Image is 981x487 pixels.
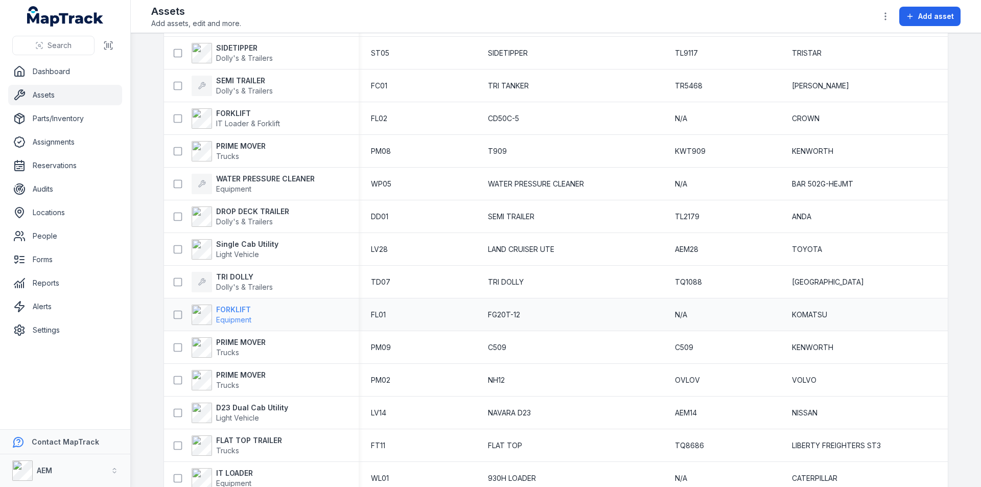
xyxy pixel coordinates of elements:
span: FL01 [371,310,386,320]
span: AEM28 [675,244,698,254]
a: Parts/Inventory [8,108,122,129]
span: NH12 [488,375,505,385]
span: KOMATSU [792,310,827,320]
a: Assets [8,85,122,105]
a: People [8,226,122,246]
span: SEMI TRAILER [488,212,534,222]
span: Light Vehicle [216,413,259,422]
span: LIBERTY FREIGHTERS ST3 [792,440,881,451]
span: [PERSON_NAME] [792,81,849,91]
span: N/A [675,179,687,189]
a: WATER PRESSURE CLEANEREquipment [192,174,315,194]
span: CATERPILLAR [792,473,837,483]
span: CROWN [792,113,820,124]
strong: PRIME MOVER [216,141,266,151]
span: TRI TANKER [488,81,529,91]
strong: PRIME MOVER [216,337,266,347]
a: TRI DOLLYDolly's & Trailers [192,272,273,292]
span: Dolly's & Trailers [216,86,273,95]
span: TQ1088 [675,277,702,287]
span: Trucks [216,152,239,160]
span: NISSAN [792,408,818,418]
span: Light Vehicle [216,250,259,259]
span: C509 [675,342,693,353]
span: TR5468 [675,81,703,91]
span: Dolly's & Trailers [216,217,273,226]
a: Single Cab UtilityLight Vehicle [192,239,278,260]
span: TQ8686 [675,440,704,451]
span: Equipment [216,315,251,324]
span: KENWORTH [792,146,833,156]
strong: PRIME MOVER [216,370,266,380]
span: Trucks [216,348,239,357]
a: Reports [8,273,122,293]
a: Audits [8,179,122,199]
span: Equipment [216,184,251,193]
a: SIDETIPPERDolly's & Trailers [192,43,273,63]
strong: SIDETIPPER [216,43,273,53]
span: [GEOGRAPHIC_DATA] [792,277,864,287]
span: WL01 [371,473,389,483]
span: FLAT TOP [488,440,522,451]
span: PM02 [371,375,390,385]
span: TOYOTA [792,244,822,254]
a: SEMI TRAILERDolly's & Trailers [192,76,273,96]
span: LV14 [371,408,386,418]
span: TL2179 [675,212,699,222]
span: FL02 [371,113,387,124]
button: Search [12,36,95,55]
strong: SEMI TRAILER [216,76,273,86]
span: KWT909 [675,146,706,156]
span: N/A [675,473,687,483]
strong: TRI DOLLY [216,272,273,282]
span: WP05 [371,179,391,189]
span: Trucks [216,446,239,455]
a: Forms [8,249,122,270]
strong: Single Cab Utility [216,239,278,249]
span: AEM14 [675,408,697,418]
strong: Contact MapTrack [32,437,99,446]
strong: AEM [37,466,52,475]
span: TRISTAR [792,48,822,58]
a: Locations [8,202,122,223]
span: DD01 [371,212,388,222]
span: PM08 [371,146,391,156]
span: TRI DOLLY [488,277,524,287]
strong: D23 Dual Cab Utility [216,403,288,413]
span: BAR 502G-HEJMT [792,179,853,189]
span: LAND CRUISER UTE [488,244,554,254]
span: NAVARA D23 [488,408,531,418]
span: PM09 [371,342,391,353]
a: FLAT TOP TRAILERTrucks [192,435,282,456]
span: OVLOV [675,375,700,385]
span: KENWORTH [792,342,833,353]
span: 930H LOADER [488,473,536,483]
span: Dolly's & Trailers [216,54,273,62]
span: TD07 [371,277,390,287]
strong: FORKLIFT [216,305,251,315]
strong: IT LOADER [216,468,253,478]
span: FT11 [371,440,385,451]
span: ST05 [371,48,389,58]
span: Search [48,40,72,51]
strong: FORKLIFT [216,108,280,119]
span: Dolly's & Trailers [216,283,273,291]
strong: DROP DECK TRAILER [216,206,289,217]
a: FORKLIFTEquipment [192,305,251,325]
span: LV28 [371,244,388,254]
span: SIDETIPPER [488,48,528,58]
a: PRIME MOVERTrucks [192,337,266,358]
span: N/A [675,310,687,320]
span: CD50C-5 [488,113,519,124]
a: PRIME MOVERTrucks [192,370,266,390]
span: Trucks [216,381,239,389]
button: Add asset [899,7,961,26]
strong: WATER PRESSURE CLEANER [216,174,315,184]
a: FORKLIFTIT Loader & Forklift [192,108,280,129]
a: Alerts [8,296,122,317]
span: Add asset [918,11,954,21]
span: ANDA [792,212,811,222]
strong: FLAT TOP TRAILER [216,435,282,446]
span: TL9117 [675,48,698,58]
a: Reservations [8,155,122,176]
